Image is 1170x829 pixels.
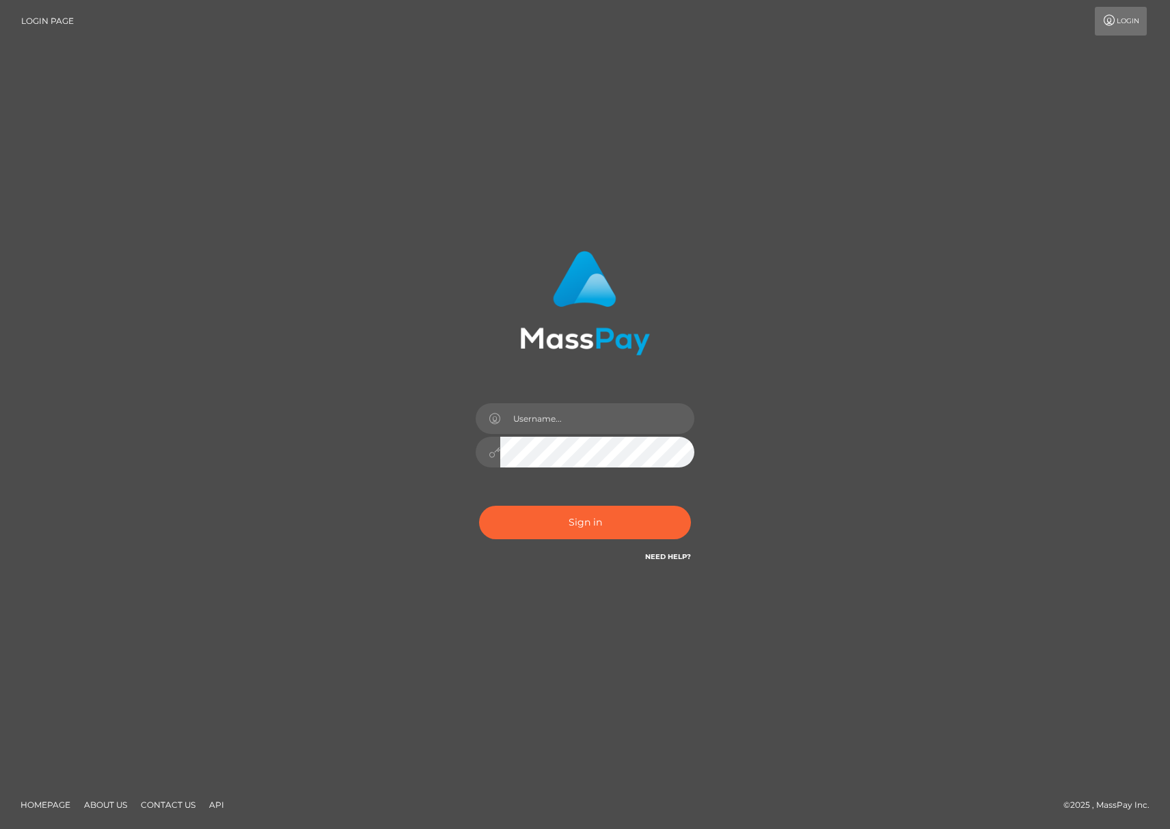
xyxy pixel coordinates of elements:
[135,794,201,815] a: Contact Us
[79,794,133,815] a: About Us
[479,506,691,539] button: Sign in
[1095,7,1147,36] a: Login
[645,552,691,561] a: Need Help?
[500,403,694,434] input: Username...
[520,251,650,355] img: MassPay Login
[1063,798,1160,813] div: © 2025 , MassPay Inc.
[21,7,74,36] a: Login Page
[204,794,230,815] a: API
[15,794,76,815] a: Homepage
